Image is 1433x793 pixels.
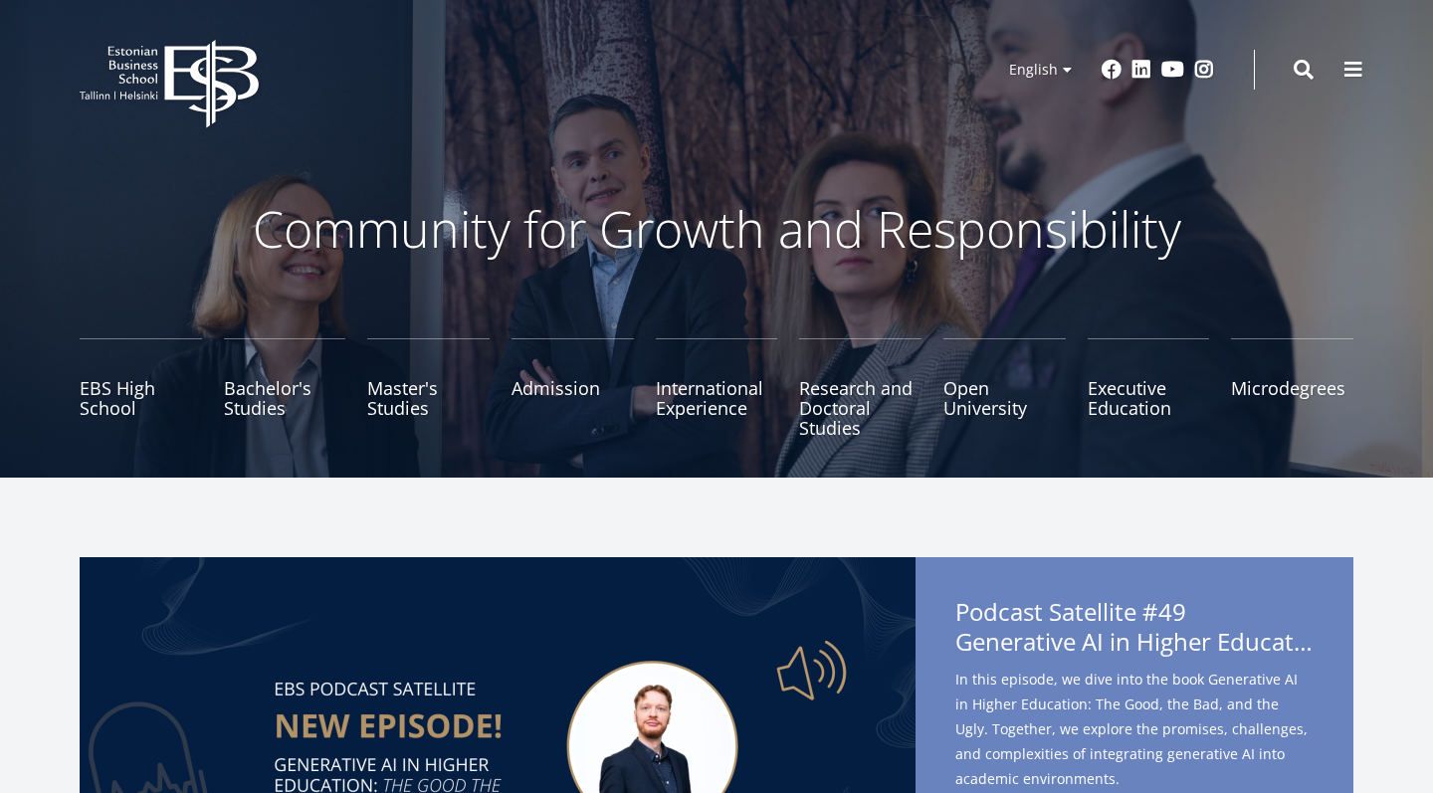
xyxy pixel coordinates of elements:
a: Youtube [1161,60,1184,80]
span: In this episode, we dive into the book Generative AI in Higher Education: The Good, the Bad, and ... [955,667,1314,791]
a: EBS High School [80,338,202,438]
span: Generative AI in Higher Education: The Good, the Bad, and the Ugly [955,627,1314,657]
span: Podcast Satellite #49 [955,597,1314,663]
a: International Experience [656,338,778,438]
a: Executive Education [1088,338,1210,438]
a: Research and Doctoral Studies [799,338,921,438]
p: Community for Growth and Responsibility [189,199,1244,259]
a: Facebook [1102,60,1122,80]
a: Microdegrees [1231,338,1353,438]
a: Admission [512,338,634,438]
a: Linkedin [1131,60,1151,80]
a: Open University [943,338,1066,438]
a: Bachelor's Studies [224,338,346,438]
a: Instagram [1194,60,1214,80]
a: Master's Studies [367,338,490,438]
